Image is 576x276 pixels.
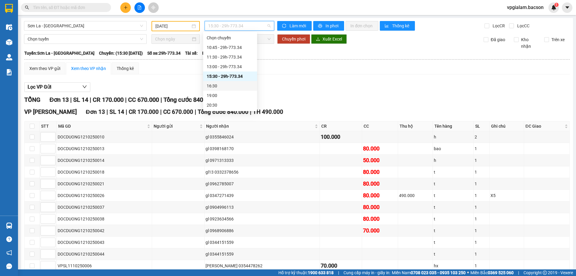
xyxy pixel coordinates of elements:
button: downloadXuất Excel [311,34,347,44]
b: Tuyến: Sơn La - [GEOGRAPHIC_DATA] [24,51,94,56]
div: 50.000 [363,156,397,165]
input: Tìm tên, số ĐT hoặc mã đơn [33,4,104,11]
div: gl 0962785007 [205,180,319,187]
img: warehouse-icon [6,39,12,45]
div: t [434,180,472,187]
div: gl 0347271439 [205,192,319,199]
strong: 0369 525 060 [488,270,514,275]
span: notification [6,250,12,256]
div: 490.000 [399,192,431,199]
span: | [338,269,339,276]
div: 1 [475,239,488,246]
div: gl 0904996113 [205,204,319,211]
span: Kho nhận [519,36,540,50]
div: 1 [475,204,488,211]
div: t [434,192,472,199]
th: CC [362,121,398,131]
div: gl 0355846024 [205,134,319,140]
span: caret-down [565,5,570,10]
span: TH 490.000 [253,108,283,115]
span: | [70,96,72,103]
div: 100.000 [321,133,361,141]
div: 80.000 [363,180,397,188]
button: syncLàm mới [277,21,312,31]
span: search [25,5,29,10]
img: warehouse-icon [6,223,12,229]
td: DOCDUONG1210250026 [57,190,152,202]
span: down [82,84,87,89]
strong: 0708 023 035 - 0935 103 250 [411,270,466,275]
div: DOCDUONG1210250037 [58,204,151,211]
div: 1 [475,262,488,269]
span: | [90,96,91,103]
span: 15:30 - 29h-773.34 [208,21,271,30]
button: plus [120,2,131,13]
span: TỔNG [24,96,40,103]
span: Lọc VP Gửi [28,83,51,91]
div: X5 [490,192,523,199]
div: 1 [475,169,488,175]
td: DOCDUONG1210250042 [57,225,152,237]
div: t [434,239,472,246]
div: 1 [475,157,488,164]
span: Tài xế: [185,50,198,56]
input: 11/10/2025 [155,23,190,29]
div: 70.000 [321,262,361,270]
div: 80.000 [363,215,397,223]
button: caret-down [562,2,572,13]
span: sync [282,24,287,29]
div: DOCDUONG1210250038 [58,216,151,222]
span: Người gửi [154,123,198,129]
div: t [434,169,472,175]
img: warehouse-icon [6,24,12,30]
div: DOCDUONG1210250043 [58,239,151,246]
span: Miền Bắc [470,269,514,276]
span: Đơn 13 [86,108,105,115]
button: Chuyển phơi [277,34,310,44]
span: Người nhận [206,123,313,129]
span: question-circle [6,236,12,242]
span: bar-chart [385,24,390,29]
span: SL 14 [73,96,88,103]
span: Đơn 13 [49,96,69,103]
div: 80.000 [363,144,397,153]
th: Tên hàng [433,121,474,131]
div: Xem theo VP gửi [29,65,60,72]
span: CR 170.000 [93,96,124,103]
div: 80.000 [363,191,397,200]
span: Số xe: 29h-773.34 [147,50,181,56]
div: Xem theo VP nhận [71,65,106,72]
div: 2 [475,134,488,140]
img: icon-new-feature [551,5,556,10]
div: hx [434,262,472,269]
div: gl 0923634566 [205,216,319,222]
div: 1 [475,227,488,234]
div: 15:30 - 29h-773.34 [207,73,253,80]
span: CC 670.000 [128,96,159,103]
span: file-add [137,5,142,10]
span: Lọc CR [490,23,506,29]
span: In phơi [325,23,339,29]
span: plus [124,5,128,10]
span: vpgialam.bacson [502,4,548,11]
div: DOCDUONG1210250013 [58,145,151,152]
span: Tổng cước 840.000 [163,96,215,103]
div: t [434,216,472,222]
td: DOCDUONG1210250044 [57,248,152,260]
span: aim [151,5,155,10]
td: DOCDUONG1210250013 [57,143,152,155]
span: Miền Nam [392,269,466,276]
span: copyright [543,271,547,275]
div: 13:00 - 29h-773.34 [207,63,253,70]
div: 70.000 [363,226,397,235]
span: Mã GD [58,123,146,129]
span: | [250,108,251,115]
img: solution-icon [6,69,12,75]
div: gl13 0332378656 [205,169,319,175]
div: 80.000 [363,168,397,176]
div: [PERSON_NAME] 0354478262 [205,262,319,269]
span: VP [PERSON_NAME] [24,108,77,115]
div: DOCDUONG1210250010 [58,134,151,140]
span: download [316,37,320,42]
div: 1 [475,180,488,187]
